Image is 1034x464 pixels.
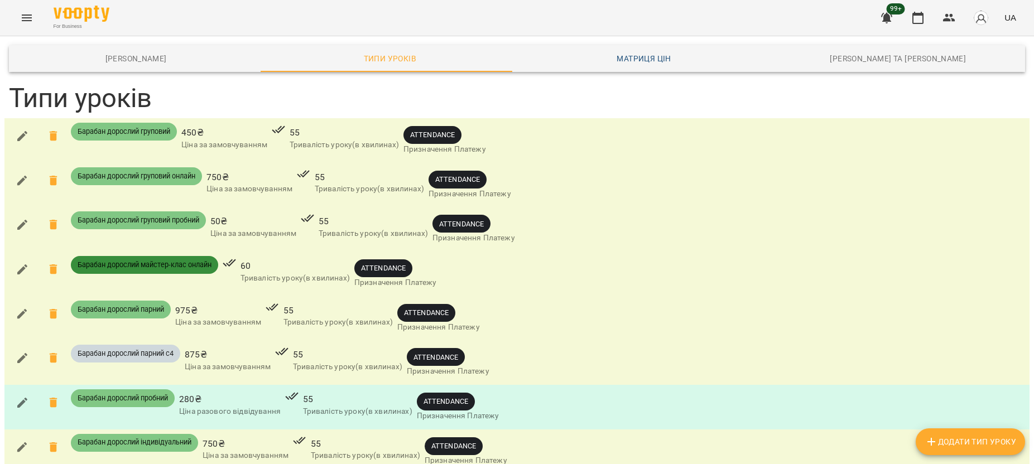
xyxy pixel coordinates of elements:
span: Барабан дорослий індивідуальний [71,437,198,447]
span: 99+ [887,3,905,14]
p: Ціна за замовчуванням [181,139,267,151]
span: ATTENDANCE [397,307,455,318]
p: Призначення Платежу [407,366,489,377]
button: UA [1000,7,1021,28]
span: ATTENDANCE [417,396,475,407]
p: Тривалість уроку(в хвилинах) [293,361,402,373]
span: UA [1004,12,1016,23]
p: Тривалість уроку(в хвилинах) [241,273,350,284]
p: Призначення Платежу [417,410,499,422]
span: Типи уроків [270,52,510,65]
span: ATTENDANCE [432,219,490,229]
span: [PERSON_NAME] та [PERSON_NAME] [778,52,1018,65]
span: 55 [283,304,393,317]
span: Ви впевнені що хочите видалити Барабан дорослий майстер-клас онлайн? [40,256,67,283]
span: ATTENDANCE [407,352,465,362]
p: Тривалість уроку(в хвилинах) [303,406,412,417]
span: Ви впевнені що хочите видалити Барабан дорослий парний? [40,301,67,327]
span: 55 [311,437,420,451]
span: Барабан дорослий груповий пробний [71,215,206,225]
p: Тривалість уроку(в хвилинах) [311,450,420,461]
span: Барабан дорослий майстер-клас онлайн [71,260,218,270]
p: Тривалість уроку(в хвилинах) [283,317,393,328]
span: ATTENDANCE [403,129,461,140]
button: Menu [13,4,40,31]
p: Тривалість уроку(в хвилинах) [290,139,399,151]
p: Ціна за замовчуванням [210,228,296,239]
p: Призначення Платежу [432,233,515,244]
span: Ви впевнені що хочите видалити Барабан дорослий парний с4? [40,345,67,371]
span: ATTENDANCE [354,263,412,273]
span: 55 [303,393,412,406]
p: Тривалість уроку(в хвилинах) [315,183,424,195]
span: 55 [319,215,428,228]
span: Барабан дорослий парний с4 [71,349,180,359]
span: Ви впевнені що хочите видалити Барабан дорослий груповий пробний ? [40,211,67,238]
span: [PERSON_NAME] [16,52,256,65]
p: Призначення Платежу [397,322,480,333]
span: For Business [54,23,109,30]
span: 50 ₴ [210,215,296,228]
span: Барабан дорослий парний [71,304,171,315]
span: 55 [315,171,424,184]
span: 750 ₴ [203,437,288,451]
span: ATTENDANCE [429,174,487,185]
p: Призначення Платежу [429,188,511,200]
span: Додати Тип Уроку [925,435,1016,448]
span: Ви впевнені що хочите видалити Барабан дорослий груповий онлайн? [40,167,67,194]
p: Ціна за замовчуванням [185,361,271,373]
span: Ви впевнені що хочите видалити Барабан дорослий індивідуальний ? [40,434,67,461]
p: Призначення Платежу [403,144,486,155]
span: 60 [241,259,350,273]
span: 280 ₴ [179,393,281,406]
span: Барабан дорослий пробний [71,393,175,403]
p: Ціна разового відвідування [179,406,281,417]
span: Матриця цін [524,52,764,65]
span: ATTENDANCE [425,441,483,451]
span: 55 [290,126,399,139]
span: 975 ₴ [175,304,261,317]
span: 55 [293,348,402,361]
p: Ціна за замовчуванням [203,450,288,461]
p: Ціна за замовчуванням [175,317,261,328]
p: Ціна за замовчуванням [206,183,292,195]
p: Призначення Платежу [354,277,437,288]
span: Ви впевнені що хочите видалити Барабан дорослий груповий? [40,123,67,149]
span: Барабан дорослий груповий онлайн [71,171,202,181]
p: Тривалість уроку(в хвилинах) [319,228,428,239]
img: avatar_s.png [973,10,989,26]
span: Ви впевнені що хочите видалити Барабан дорослий пробний? [40,389,67,416]
h3: Типи уроків [9,83,1025,114]
span: 875 ₴ [185,348,271,361]
img: Voopty Logo [54,6,109,22]
span: Барабан дорослий груповий [71,127,177,137]
span: 450 ₴ [181,126,267,139]
button: Додати Тип Уроку [916,428,1025,455]
span: 750 ₴ [206,171,292,184]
